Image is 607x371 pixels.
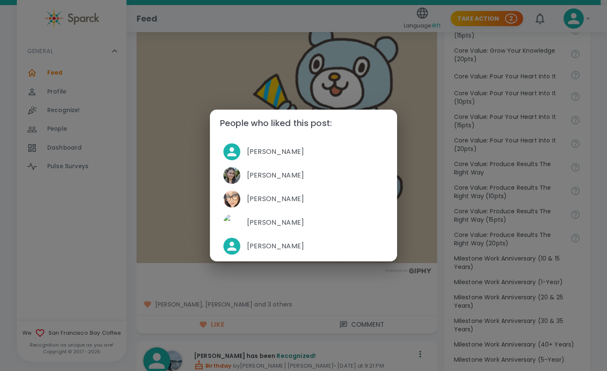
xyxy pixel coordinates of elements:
[210,110,397,137] h2: People who liked this post:
[223,214,240,231] img: Picture of David Gutierrez
[217,187,390,211] div: Picture of Favi Ruiz[PERSON_NAME]
[217,234,390,258] div: [PERSON_NAME]
[217,164,390,187] div: Picture of Mackenzie Vega[PERSON_NAME]
[247,194,384,204] span: [PERSON_NAME]
[217,211,390,234] div: Picture of David Gutierrez[PERSON_NAME]
[223,167,240,184] img: Picture of Mackenzie Vega
[247,218,384,228] span: [PERSON_NAME]
[247,147,384,157] span: [PERSON_NAME]
[217,140,390,164] div: [PERSON_NAME]
[247,170,384,180] span: [PERSON_NAME]
[223,191,240,207] img: Picture of Favi Ruiz
[247,241,384,251] span: [PERSON_NAME]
